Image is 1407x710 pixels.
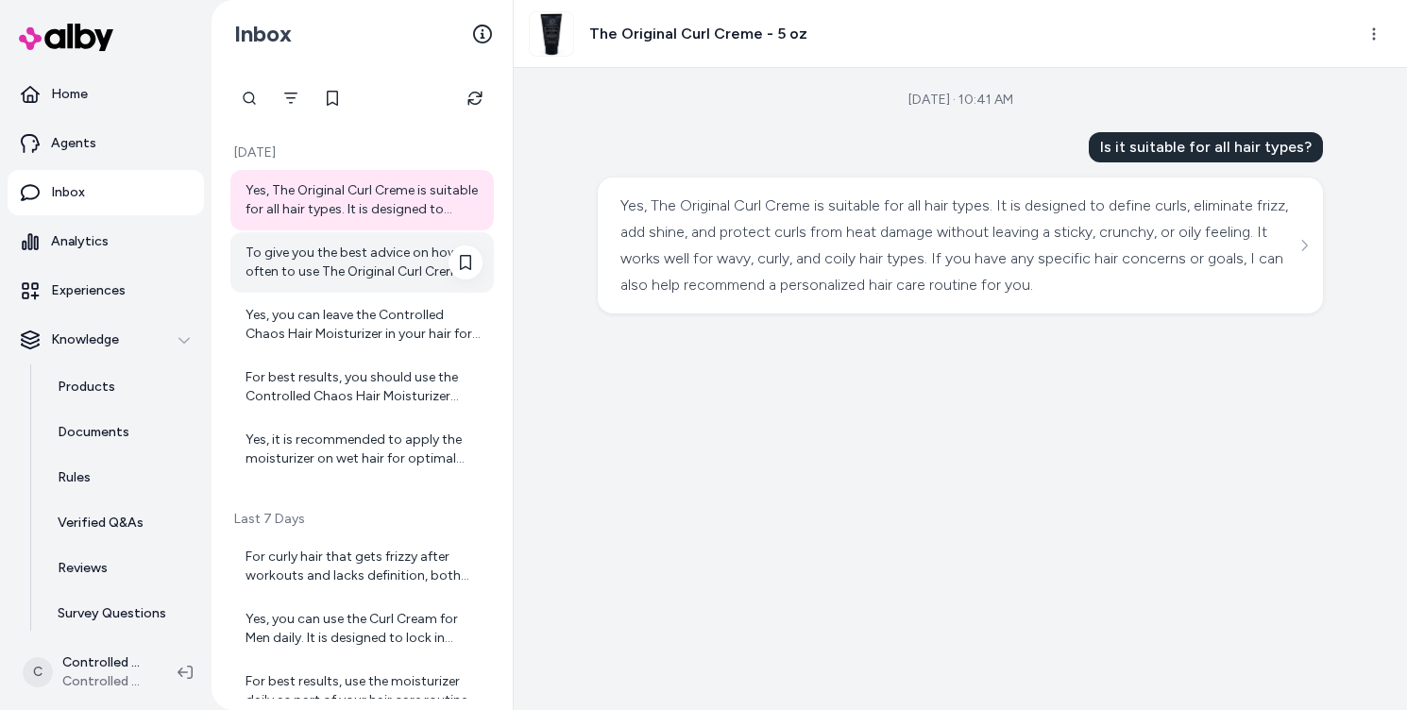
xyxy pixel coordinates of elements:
button: Filter [272,79,310,117]
a: Survey Questions [39,591,204,636]
a: Verified Q&As [39,500,204,546]
img: alby Logo [19,24,113,51]
p: Knowledge [51,330,119,349]
a: Agents [8,121,204,166]
a: Yes, you can use the Curl Cream for Men daily. It is designed to lock in humidity, add shine, pro... [230,599,494,659]
p: Last 7 Days [230,510,494,529]
button: CControlled Chaos ShopifyControlled Chaos [11,642,162,702]
a: Yes, it is recommended to apply the moisturizer on wet hair for optimal results. [230,419,494,480]
a: Products [39,364,204,410]
a: Yes, The Original Curl Creme is suitable for all hair types. It is designed to define curls, elim... [230,170,494,230]
p: Agents [51,134,96,153]
a: Home [8,72,204,117]
p: Reviews [58,559,108,578]
div: To give you the best advice on how often to use The Original Curl Creme, could you please tell me... [246,244,483,281]
a: Analytics [8,219,204,264]
p: Rules [58,468,91,487]
a: Yes, you can leave the Controlled Chaos Hair Moisturizer in your hair for added moisture. After a... [230,295,494,355]
img: 5OzCurl_6a9bfac3-aabe-427f-8642-a1399a297fc0.webp [530,12,573,56]
p: Survey Questions [58,604,166,623]
div: Is it suitable for all hair types? [1089,132,1323,162]
div: For curly hair that gets frizzy after workouts and lacks definition, both the Original Curl Creme... [246,548,483,585]
a: For best results, you should use the Controlled Chaos Hair Moisturizer daily. It is designed to s... [230,357,494,417]
a: For curly hair that gets frizzy after workouts and lacks definition, both the Original Curl Creme... [230,536,494,597]
p: Analytics [51,232,109,251]
p: [DATE] [230,144,494,162]
div: Yes, The Original Curl Creme is suitable for all hair types. It is designed to define curls, elim... [246,181,483,219]
button: See more [1293,234,1315,257]
h3: The Original Curl Creme - 5 oz [589,23,807,45]
div: For best results, you should use the Controlled Chaos Hair Moisturizer daily. It is designed to s... [246,368,483,406]
a: Experiences [8,268,204,313]
a: Rules [39,455,204,500]
div: Yes, you can use the Curl Cream for Men daily. It is designed to lock in humidity, add shine, pro... [246,610,483,648]
p: Products [58,378,115,397]
div: Yes, you can leave the Controlled Chaos Hair Moisturizer in your hair for added moisture. After a... [246,306,483,344]
p: Documents [58,423,129,442]
div: For best results, use the moisturizer daily as part of your hair care routine. [246,672,483,710]
p: Home [51,85,88,104]
button: Knowledge [8,317,204,363]
span: C [23,657,53,687]
p: Experiences [51,281,126,300]
p: Controlled Chaos Shopify [62,653,147,672]
button: Refresh [456,79,494,117]
div: [DATE] · 10:41 AM [908,91,1013,110]
span: Controlled Chaos [62,672,147,691]
p: Inbox [51,183,85,202]
a: Documents [39,410,204,455]
a: Inbox [8,170,204,215]
a: Reviews [39,546,204,591]
p: Verified Q&As [58,514,144,532]
h2: Inbox [234,20,292,48]
div: Yes, it is recommended to apply the moisturizer on wet hair for optimal results. [246,431,483,468]
div: Yes, The Original Curl Creme is suitable for all hair types. It is designed to define curls, elim... [620,193,1296,298]
a: To give you the best advice on how often to use The Original Curl Creme, could you please tell me... [230,232,494,293]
